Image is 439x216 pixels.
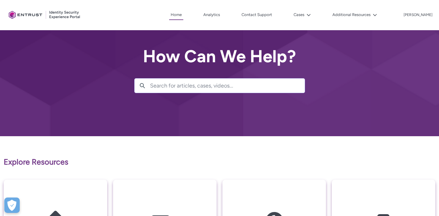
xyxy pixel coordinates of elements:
[202,10,222,19] a: Analytics, opens in new tab
[4,198,20,213] button: Open Preferences
[4,156,435,168] p: Explore Resources
[134,47,305,66] h2: How Can We Help?
[331,10,379,19] button: Additional Resources
[4,198,20,213] div: Cookie Preferences
[292,10,312,19] button: Cases
[135,79,150,93] button: Search
[150,79,305,93] input: Search for articles, cases, videos...
[240,10,274,19] a: Contact Support
[169,10,183,20] a: Home
[403,11,433,18] button: User Profile irene
[404,13,433,17] p: [PERSON_NAME]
